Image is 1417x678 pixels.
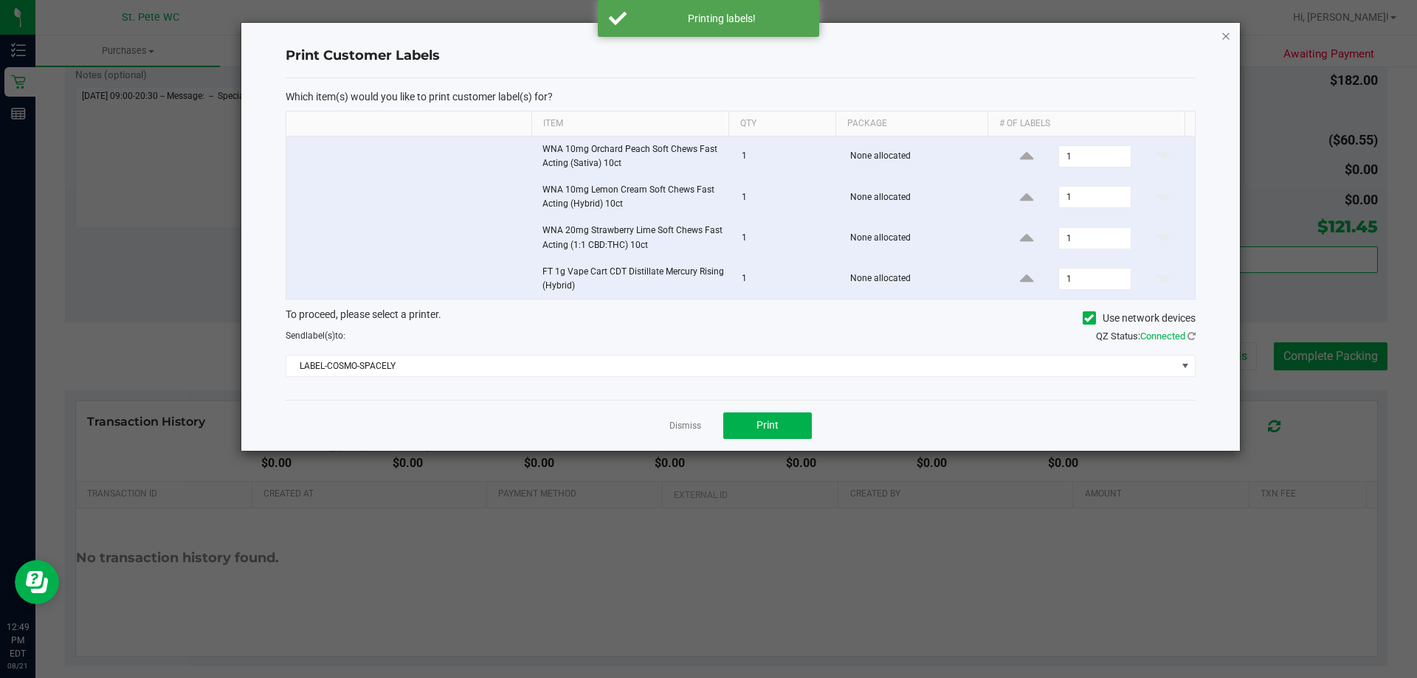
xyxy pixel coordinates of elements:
span: label(s) [306,331,335,341]
div: Printing labels! [635,11,808,26]
td: 1 [733,136,841,177]
a: Dismiss [669,420,701,432]
span: LABEL-COSMO-SPACELY [286,356,1176,376]
h4: Print Customer Labels [286,46,1196,66]
td: 1 [733,259,841,299]
td: None allocated [841,259,996,299]
button: Print [723,412,812,439]
td: WNA 10mg Lemon Cream Soft Chews Fast Acting (Hybrid) 10ct [534,177,733,218]
th: Qty [728,111,835,136]
td: 1 [733,177,841,218]
p: Which item(s) would you like to print customer label(s) for? [286,90,1196,103]
td: WNA 20mg Strawberry Lime Soft Chews Fast Acting (1:1 CBD:THC) 10ct [534,218,733,258]
span: Send to: [286,331,345,341]
label: Use network devices [1083,311,1196,326]
span: Print [756,419,779,431]
td: None allocated [841,177,996,218]
th: Package [835,111,987,136]
td: 1 [733,218,841,258]
div: To proceed, please select a printer. [275,307,1207,329]
th: Item [531,111,728,136]
td: None allocated [841,136,996,177]
td: None allocated [841,218,996,258]
span: Connected [1140,331,1185,342]
td: FT 1g Vape Cart CDT Distillate Mercury Rising (Hybrid) [534,259,733,299]
td: WNA 10mg Orchard Peach Soft Chews Fast Acting (Sativa) 10ct [534,136,733,177]
span: QZ Status: [1096,331,1196,342]
th: # of labels [987,111,1185,136]
iframe: Resource center [15,560,59,604]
